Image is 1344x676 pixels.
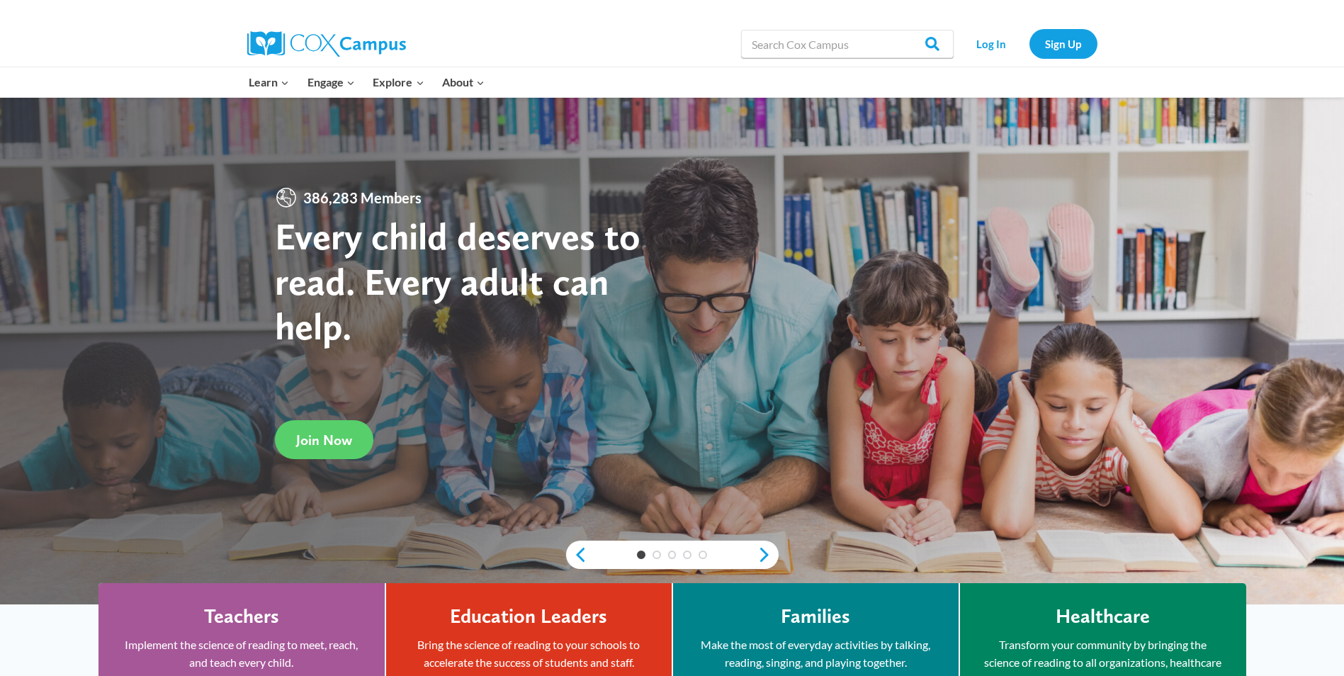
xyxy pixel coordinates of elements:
[781,604,850,629] h4: Families
[668,551,677,559] a: 3
[247,31,406,57] img: Cox Campus
[407,636,650,672] p: Bring the science of reading to your schools to accelerate the success of students and staff.
[442,73,485,91] span: About
[275,420,373,459] a: Join Now
[566,546,587,563] a: previous
[275,213,640,349] strong: Every child deserves to read. Every adult can help.
[637,551,645,559] a: 1
[307,73,355,91] span: Engage
[120,636,363,672] p: Implement the science of reading to meet, reach, and teach every child.
[961,29,1097,58] nav: Secondary Navigation
[694,636,937,672] p: Make the most of everyday activities by talking, reading, singing, and playing together.
[961,29,1022,58] a: Log In
[240,67,494,97] nav: Primary Navigation
[566,541,779,569] div: content slider buttons
[249,73,289,91] span: Learn
[1056,604,1150,629] h4: Healthcare
[296,432,352,449] span: Join Now
[757,546,779,563] a: next
[373,73,424,91] span: Explore
[450,604,607,629] h4: Education Leaders
[1029,29,1097,58] a: Sign Up
[298,186,427,209] span: 386,283 Members
[741,30,954,58] input: Search Cox Campus
[683,551,691,559] a: 4
[204,604,279,629] h4: Teachers
[699,551,707,559] a: 5
[653,551,661,559] a: 2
